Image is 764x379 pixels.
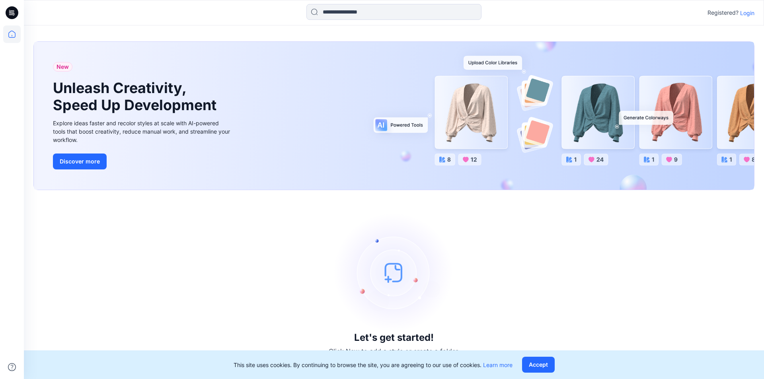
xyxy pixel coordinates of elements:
div: Explore ideas faster and recolor styles at scale with AI-powered tools that boost creativity, red... [53,119,232,144]
p: Login [740,9,754,17]
p: Click New to add a style or create a folder. [329,346,459,356]
a: Discover more [53,154,232,169]
p: This site uses cookies. By continuing to browse the site, you are agreeing to our use of cookies. [234,361,513,369]
h1: Unleash Creativity, Speed Up Development [53,80,220,114]
button: Discover more [53,154,107,169]
p: Registered? [707,8,739,17]
h3: Let's get started! [354,332,434,343]
a: Learn more [483,362,513,368]
span: New [57,62,69,72]
button: Accept [522,357,555,373]
img: empty-state-image.svg [334,213,454,332]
